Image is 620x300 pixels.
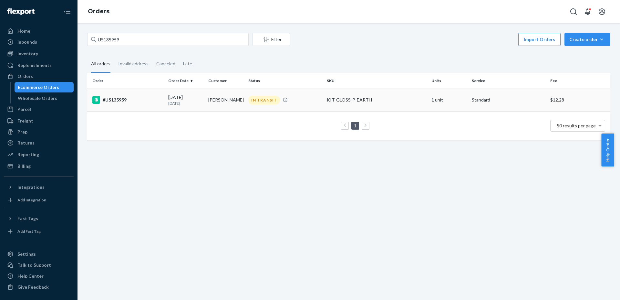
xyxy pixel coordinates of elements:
[17,229,41,234] div: Add Fast Tag
[17,50,38,57] div: Inventory
[353,123,358,128] a: Page 1 is your current page
[17,140,35,146] div: Returns
[4,260,74,270] a: Talk to Support
[4,182,74,192] button: Integrations
[17,28,30,34] div: Home
[208,78,243,83] div: Customer
[61,5,74,18] button: Close Navigation
[4,282,74,292] button: Give Feedback
[87,33,249,46] input: Search orders
[327,97,426,103] div: KIT-GLOSS-P-EARTH
[4,271,74,281] a: Help Center
[429,89,469,111] td: 1 unit
[324,73,429,89] th: SKU
[17,39,37,45] div: Inbounds
[595,5,608,18] button: Open account menu
[601,134,614,166] button: Help Center
[92,96,163,104] div: #US135959
[4,116,74,126] a: Freight
[88,8,109,15] a: Orders
[469,73,548,89] th: Service
[17,163,31,169] div: Billing
[17,106,31,112] div: Parcel
[118,55,149,72] div: Invalid address
[17,73,33,80] div: Orders
[17,215,38,222] div: Fast Tags
[557,123,596,128] span: 50 results per page
[15,93,74,103] a: Wholesale Orders
[4,138,74,148] a: Returns
[183,55,192,72] div: Late
[4,104,74,114] a: Parcel
[17,184,45,190] div: Integrations
[4,149,74,160] a: Reporting
[4,48,74,59] a: Inventory
[4,26,74,36] a: Home
[548,89,610,111] td: $12.28
[569,36,605,43] div: Create order
[4,213,74,224] button: Fast Tags
[567,5,580,18] button: Open Search Box
[4,226,74,237] a: Add Fast Tag
[7,8,35,15] img: Flexport logo
[17,118,33,124] div: Freight
[4,71,74,81] a: Orders
[17,284,49,290] div: Give Feedback
[4,127,74,137] a: Prep
[248,96,280,104] div: IN TRANSIT
[4,60,74,70] a: Replenishments
[206,89,246,111] td: [PERSON_NAME]
[18,95,57,102] div: Wholesale Orders
[17,62,52,69] div: Replenishments
[472,97,545,103] p: Standard
[17,273,44,279] div: Help Center
[246,73,324,89] th: Status
[17,197,46,203] div: Add Integration
[581,5,594,18] button: Open notifications
[17,262,51,268] div: Talk to Support
[4,249,74,259] a: Settings
[168,94,203,106] div: [DATE]
[17,151,39,158] div: Reporting
[83,2,115,21] ol: breadcrumbs
[4,195,74,205] a: Add Integration
[429,73,469,89] th: Units
[18,84,59,91] div: Ecommerce Orders
[156,55,175,72] div: Canceled
[17,251,36,257] div: Settings
[91,55,110,73] div: All orders
[168,101,203,106] p: [DATE]
[15,82,74,92] a: Ecommerce Orders
[253,36,290,43] div: Filter
[17,129,27,135] div: Prep
[4,161,74,171] a: Billing
[518,33,561,46] button: Import Orders
[253,33,290,46] button: Filter
[166,73,206,89] th: Order Date
[564,33,610,46] button: Create order
[87,73,166,89] th: Order
[4,37,74,47] a: Inbounds
[548,73,610,89] th: Fee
